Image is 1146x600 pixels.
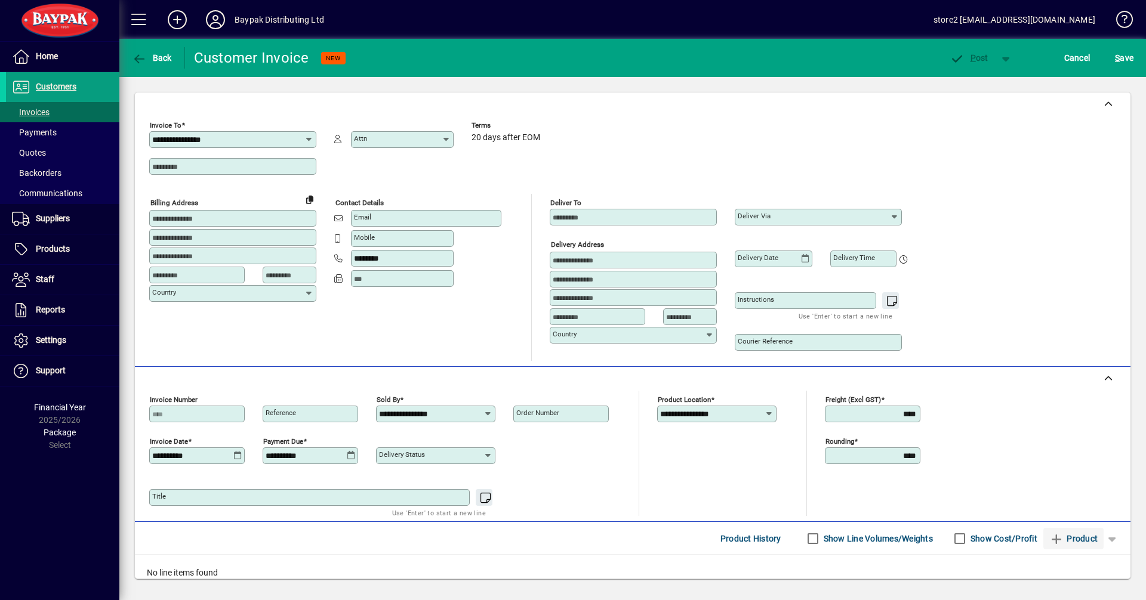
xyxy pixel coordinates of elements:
mat-label: Email [354,213,371,221]
a: Staff [6,265,119,295]
span: Product History [720,529,781,548]
button: Save [1112,47,1136,69]
button: Profile [196,9,235,30]
mat-label: Invoice number [150,395,198,404]
div: store2 [EMAIL_ADDRESS][DOMAIN_NAME] [934,10,1095,29]
mat-hint: Use 'Enter' to start a new line [799,309,892,323]
span: Support [36,366,66,375]
div: Baypak Distributing Ltd [235,10,324,29]
span: P [971,53,976,63]
mat-label: Country [553,330,577,338]
button: Post [944,47,994,69]
span: NEW [326,54,341,62]
span: Payments [12,128,57,137]
button: Copy to Delivery address [300,190,319,209]
a: Suppliers [6,204,119,234]
a: Settings [6,326,119,355]
span: Reports [36,305,65,314]
a: Knowledge Base [1107,2,1131,41]
div: Customer Invoice [194,48,309,67]
a: Communications [6,183,119,203]
mat-hint: Use 'Enter' to start a new line [392,506,486,519]
span: Back [132,53,172,63]
button: Add [158,9,196,30]
span: Product [1049,529,1098,548]
a: Invoices [6,102,119,122]
span: ave [1115,48,1133,67]
span: Customers [36,82,76,91]
span: 20 days after EOM [472,133,540,143]
a: Support [6,356,119,386]
span: Settings [36,335,66,345]
button: Back [129,47,175,69]
mat-label: Product location [658,395,711,404]
mat-label: Reference [266,409,296,417]
a: Quotes [6,143,119,163]
span: S [1115,53,1120,63]
span: Terms [472,122,543,129]
a: Payments [6,122,119,143]
span: Backorders [12,168,61,178]
span: Communications [12,188,82,198]
span: Quotes [12,148,46,157]
mat-label: Freight (excl GST) [825,395,881,404]
mat-label: Mobile [354,233,375,242]
mat-label: Delivery time [833,253,875,262]
span: Products [36,244,70,253]
button: Product History [716,528,786,549]
span: Home [36,51,58,61]
mat-label: Invoice date [150,437,188,446]
mat-label: Payment due [263,437,303,446]
mat-label: Courier Reference [738,337,793,345]
mat-label: Delivery date [738,253,778,262]
a: Products [6,234,119,264]
a: Reports [6,295,119,325]
span: ost [950,53,988,63]
mat-label: Attn [354,134,367,143]
button: Cancel [1061,47,1093,69]
mat-label: Country [152,288,176,296]
span: Suppliers [36,214,70,223]
mat-label: Rounding [825,437,854,446]
mat-label: Deliver via [738,212,771,220]
span: Cancel [1064,48,1090,67]
span: Staff [36,274,54,284]
a: Backorders [6,163,119,183]
span: Invoices [12,107,50,117]
mat-label: Title [152,492,166,500]
mat-label: Sold by [377,395,400,404]
mat-label: Delivery status [379,450,425,459]
label: Show Cost/Profit [968,533,1037,545]
mat-label: Instructions [738,295,774,304]
label: Show Line Volumes/Weights [821,533,933,545]
button: Product [1043,528,1104,549]
a: Home [6,42,119,72]
mat-label: Deliver To [550,199,581,207]
app-page-header-button: Back [119,47,185,69]
div: No line items found [135,555,1130,591]
span: Package [44,428,76,437]
mat-label: Order number [516,409,559,417]
mat-label: Invoice To [150,121,181,129]
span: Financial Year [34,403,86,412]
